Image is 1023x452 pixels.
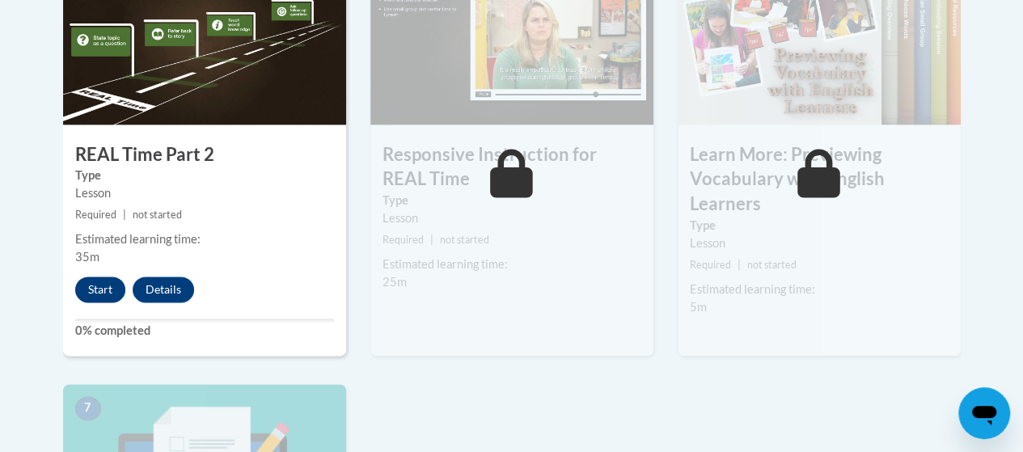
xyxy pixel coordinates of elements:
span: Required [383,234,424,246]
span: Required [690,259,731,271]
div: Lesson [383,209,641,227]
span: 7 [75,396,101,420]
div: Lesson [75,184,334,202]
button: Start [75,277,125,302]
label: Type [383,192,641,209]
span: 25m [383,275,407,289]
span: Required [75,209,116,221]
h3: Learn More: Previewing Vocabulary with English Learners [678,142,961,217]
span: | [430,234,433,246]
button: Details [133,277,194,302]
span: not started [133,209,182,221]
span: not started [747,259,797,271]
label: 0% completed [75,322,334,340]
span: not started [440,234,489,246]
label: Type [75,167,334,184]
span: 35m [75,250,99,264]
h3: Responsive Instruction for REAL Time [370,142,653,192]
span: | [738,259,741,271]
h3: REAL Time Part 2 [63,142,346,167]
label: Type [690,217,949,234]
div: Lesson [690,234,949,252]
div: Estimated learning time: [690,281,949,298]
span: 5m [690,300,707,314]
div: Estimated learning time: [383,256,641,273]
div: Estimated learning time: [75,230,334,248]
span: | [123,209,126,221]
iframe: Button to launch messaging window [958,387,1010,439]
